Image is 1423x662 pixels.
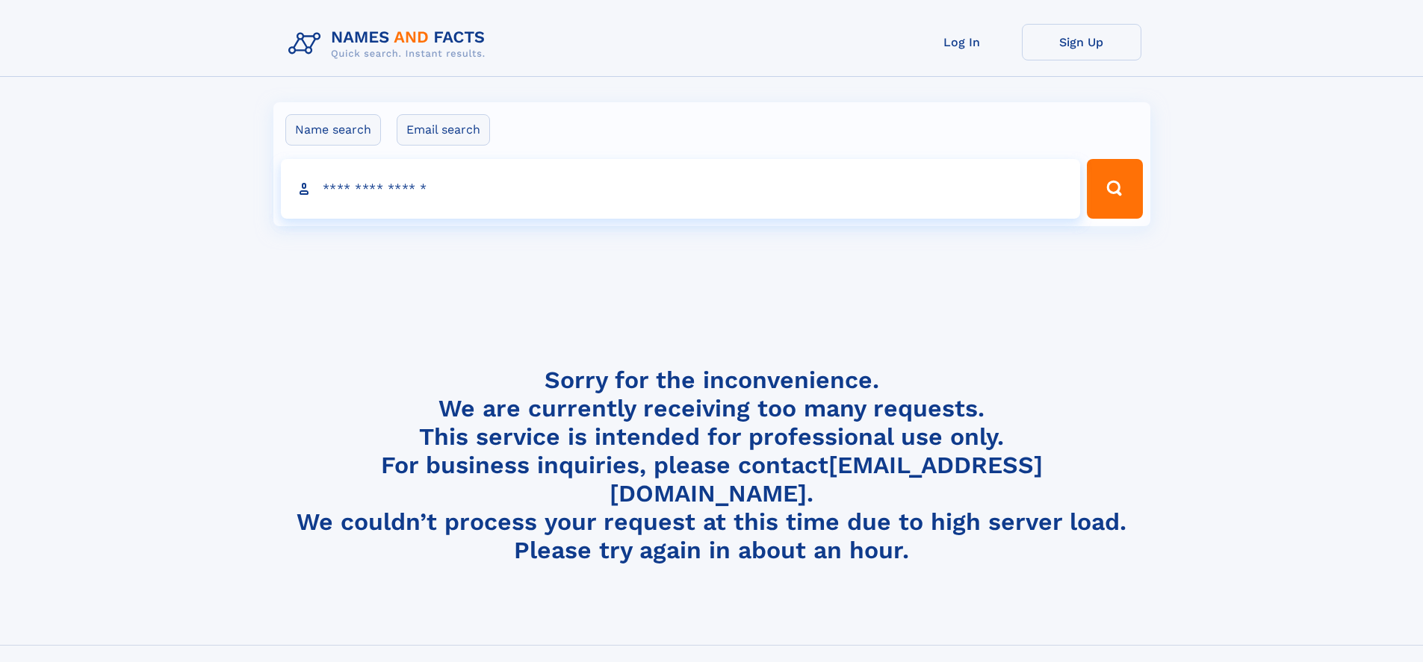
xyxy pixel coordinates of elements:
[282,366,1141,565] h4: Sorry for the inconvenience. We are currently receiving too many requests. This service is intend...
[610,451,1043,508] a: [EMAIL_ADDRESS][DOMAIN_NAME]
[1087,159,1142,219] button: Search Button
[1022,24,1141,60] a: Sign Up
[282,24,497,64] img: Logo Names and Facts
[397,114,490,146] label: Email search
[902,24,1022,60] a: Log In
[281,159,1081,219] input: search input
[285,114,381,146] label: Name search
